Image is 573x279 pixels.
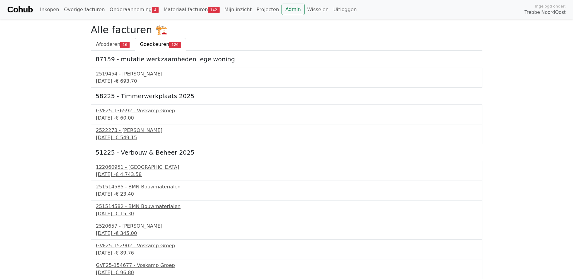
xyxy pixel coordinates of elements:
span: € 4.743,58 [115,172,142,177]
span: 142 [208,7,220,13]
div: [DATE] - [96,230,477,237]
div: [DATE] - [96,191,477,198]
span: Afcoderen [96,41,121,47]
span: € 15,30 [115,211,134,216]
div: 2522273 - [PERSON_NAME] [96,127,477,134]
a: Projecten [254,4,282,16]
div: [DATE] - [96,269,477,276]
span: € 60,00 [115,115,134,121]
div: [DATE] - [96,249,477,257]
div: GVF25-136592 - Voskamp Groep [96,107,477,114]
a: 251514582 - BMN Bouwmaterialen[DATE] -€ 15,30 [96,203,477,217]
span: Ingelogd onder: [535,3,566,9]
a: GVF25-152902 - Voskamp Groep[DATE] -€ 89,76 [96,242,477,257]
a: Goedkeuren126 [135,38,186,51]
a: 2519454 - [PERSON_NAME][DATE] -€ 693,70 [96,70,477,85]
a: GVF25-154677 - Voskamp Groep[DATE] -€ 96,80 [96,262,477,276]
a: Materiaal facturen142 [161,4,222,16]
span: 16 [120,42,130,48]
div: [DATE] - [96,114,477,122]
div: [DATE] - [96,78,477,85]
h5: 87159 - mutatie werkzaamheden lege woning [96,56,478,63]
span: Trebbe NoordOost [525,9,566,16]
span: € 23,40 [115,191,134,197]
a: Uitloggen [331,4,359,16]
div: 122060951 - [GEOGRAPHIC_DATA] [96,164,477,171]
a: 122060951 - [GEOGRAPHIC_DATA][DATE] -€ 4.743,58 [96,164,477,178]
div: GVF25-152902 - Voskamp Groep [96,242,477,249]
span: € 693,70 [115,78,137,84]
span: € 345,00 [115,230,137,236]
a: 251514585 - BMN Bouwmaterialen[DATE] -€ 23,40 [96,183,477,198]
a: Inkopen [37,4,61,16]
span: Goedkeuren [140,41,169,47]
span: 126 [169,42,181,48]
a: 2520657 - [PERSON_NAME][DATE] -€ 345,00 [96,223,477,237]
div: GVF25-154677 - Voskamp Groep [96,262,477,269]
div: [DATE] - [96,210,477,217]
span: 4 [152,7,159,13]
a: GVF25-136592 - Voskamp Groep[DATE] -€ 60,00 [96,107,477,122]
h5: 58225 - Timmerwerkplaats 2025 [96,92,478,100]
div: 251514582 - BMN Bouwmaterialen [96,203,477,210]
a: Onderaanneming4 [107,4,161,16]
a: Cohub [7,2,33,17]
a: Wisselen [305,4,331,16]
h5: 51225 - Verbouw & Beheer 2025 [96,149,478,156]
a: Admin [282,4,305,15]
a: Mijn inzicht [222,4,254,16]
span: € 549,15 [115,135,137,140]
div: 251514585 - BMN Bouwmaterialen [96,183,477,191]
a: Overige facturen [62,4,107,16]
div: [DATE] - [96,134,477,141]
h2: Alle facturen 🏗️ [91,24,482,36]
div: [DATE] - [96,171,477,178]
span: € 89,76 [115,250,134,256]
span: € 96,80 [115,270,134,275]
div: 2520657 - [PERSON_NAME] [96,223,477,230]
a: 2522273 - [PERSON_NAME][DATE] -€ 549,15 [96,127,477,141]
a: Afcoderen16 [91,38,135,51]
div: 2519454 - [PERSON_NAME] [96,70,477,78]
